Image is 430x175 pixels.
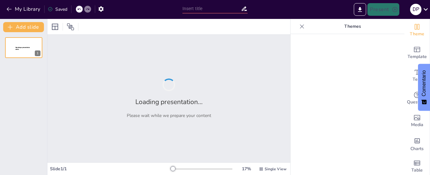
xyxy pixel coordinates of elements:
[413,76,421,83] span: Text
[67,23,74,31] span: Position
[410,4,421,15] div: D P
[127,113,211,119] p: Please wait while we prepare your content
[411,167,423,174] span: Table
[135,97,203,106] h2: Loading presentation...
[182,4,241,13] input: Insert title
[407,99,427,106] span: Questions
[404,87,430,110] div: Get real-time input from your audience
[265,166,286,172] span: Single View
[410,3,421,16] button: D P
[239,166,254,172] div: 17 %
[410,31,424,38] span: Theme
[50,166,172,172] div: Slide 1 / 1
[404,19,430,42] div: Change the overall theme
[404,42,430,64] div: Add ready made slides
[410,145,424,152] span: Charts
[418,64,430,111] button: Comentarios - Mostrar encuesta
[307,19,398,34] p: Themes
[15,47,30,50] span: Sendsteps presentation editor
[5,4,43,14] button: My Library
[404,64,430,87] div: Add text boxes
[408,53,427,60] span: Template
[35,50,40,56] div: 1
[404,132,430,155] div: Add charts and graphs
[421,70,427,96] font: Comentario
[50,22,60,32] div: Layout
[48,6,67,12] div: Saved
[5,37,42,58] div: 1
[404,110,430,132] div: Add images, graphics, shapes or video
[367,3,399,16] button: Present
[3,22,44,32] button: Add slide
[411,121,423,128] span: Media
[354,3,366,16] button: Export to PowerPoint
